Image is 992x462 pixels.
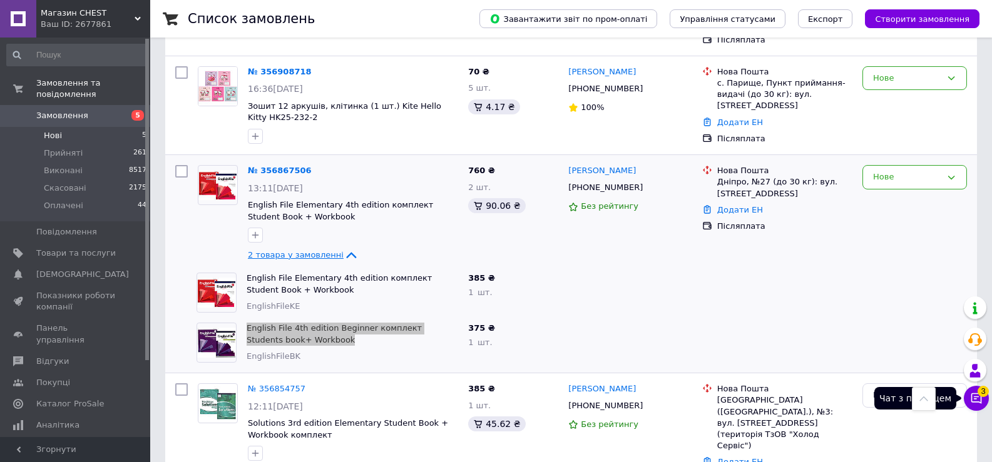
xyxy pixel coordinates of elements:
[248,250,344,259] span: 2 товара у замовленні
[198,386,237,421] img: Фото товару
[717,66,852,78] div: Нова Пошта
[717,383,852,394] div: Нова Пошта
[36,356,69,367] span: Відгуки
[36,290,116,313] span: Показники роботи компанії
[41,8,135,19] span: Магазин CHEST
[36,269,129,280] span: [DEMOGRAPHIC_DATA]
[468,416,525,431] div: 45.62 ₴
[41,19,150,30] div: Ваш ID: 2677861
[964,386,989,411] button: Чат з покупцем3
[568,383,636,395] a: [PERSON_NAME]
[468,99,519,114] div: 4.17 ₴
[138,200,146,211] span: 44
[468,338,492,347] span: 1 шт.
[142,130,146,141] span: 5
[566,179,645,196] div: [PHONE_NUMBER]
[131,110,144,121] span: 5
[717,205,763,214] a: Додати ЕН
[247,323,422,344] a: English File 4th edition Beginner комплект Students book+ Workbook
[873,389,941,402] div: Прийнято
[36,398,104,409] span: Каталог ProSale
[468,166,495,175] span: 760 ₴
[798,9,853,28] button: Експорт
[566,398,645,414] div: [PHONE_NUMBER]
[44,130,62,141] span: Нові
[248,418,448,439] a: Solutions 3rd edition Elementary Student Book + Workbook комплект
[874,387,956,409] div: Чат з покупцем
[188,11,315,26] h1: Список замовлень
[566,81,645,97] div: [PHONE_NUMBER]
[468,401,491,410] span: 1 шт.
[129,165,146,176] span: 8517
[978,385,989,396] span: 3
[248,101,441,123] a: Зошит 12 аркушів, клітинка (1 шт.) Kite Hello Kitty HK25-232-2
[717,165,852,176] div: Нова Пошта
[468,288,492,297] span: 1 шт.
[247,301,300,311] span: EnglishFileKE
[36,110,88,121] span: Замовлення
[468,67,489,76] span: 70 ₴
[198,67,237,106] img: Фото товару
[198,170,237,200] img: Фото товару
[248,401,303,411] span: 12:11[DATE]
[717,78,852,112] div: с. Парище, Пункт приймання-видачі (до 30 кг): вул. [STREET_ADDRESS]
[44,148,83,159] span: Прийняті
[468,198,525,213] div: 90.06 ₴
[129,183,146,194] span: 2175
[36,226,97,238] span: Повідомлення
[248,250,359,259] a: 2 товара у замовленні
[670,9,785,28] button: Управління статусами
[468,83,491,93] span: 5 шт.
[198,165,238,205] a: Фото товару
[717,394,852,451] div: [GEOGRAPHIC_DATA] ([GEOGRAPHIC_DATA].), №3: вул. [STREET_ADDRESS] (територія ТзОВ "Холод Сервіс")
[680,14,775,24] span: Управління статусами
[247,351,300,361] span: EnglishFileBK
[568,165,636,177] a: [PERSON_NAME]
[468,384,495,393] span: 385 ₴
[197,328,236,358] img: Фото товару
[717,176,852,199] div: Дніпро, №27 (до 30 кг): вул. [STREET_ADDRESS]
[248,384,305,393] a: № 356854757
[717,221,852,232] div: Післяплата
[468,273,495,283] span: 385 ₴
[865,9,979,28] button: Створити замовлення
[247,273,432,294] a: English File Elementary 4th edition комплект Student Book + Workbook
[6,44,148,66] input: Пошук
[468,183,491,192] span: 2 шт.
[44,165,83,176] span: Виконані
[36,419,79,431] span: Аналітика
[468,323,495,333] span: 375 ₴
[198,66,238,106] a: Фото товару
[248,183,303,193] span: 13:11[DATE]
[581,419,638,429] span: Без рейтингу
[197,278,236,308] img: Фото товару
[44,183,86,194] span: Скасовані
[248,200,433,221] a: English File Elementary 4th edition комплект Student Book + Workbook
[248,67,312,76] a: № 356908718
[717,34,852,46] div: Післяплата
[875,14,969,24] span: Створити замовлення
[717,118,763,127] a: Додати ЕН
[581,103,604,112] span: 100%
[248,166,312,175] a: № 356867506
[133,148,146,159] span: 261
[36,323,116,345] span: Панель управління
[489,13,647,24] span: Завантажити звіт по пром-оплаті
[36,248,116,259] span: Товари та послуги
[808,14,843,24] span: Експорт
[873,72,941,85] div: Нове
[568,66,636,78] a: [PERSON_NAME]
[873,171,941,184] div: Нове
[36,377,70,388] span: Покупці
[479,9,657,28] button: Завантажити звіт по пром-оплаті
[36,78,150,100] span: Замовлення та повідомлення
[581,201,638,211] span: Без рейтингу
[44,200,83,211] span: Оплачені
[248,84,303,94] span: 16:36[DATE]
[717,133,852,144] div: Післяплата
[852,14,979,23] a: Створити замовлення
[198,383,238,423] a: Фото товару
